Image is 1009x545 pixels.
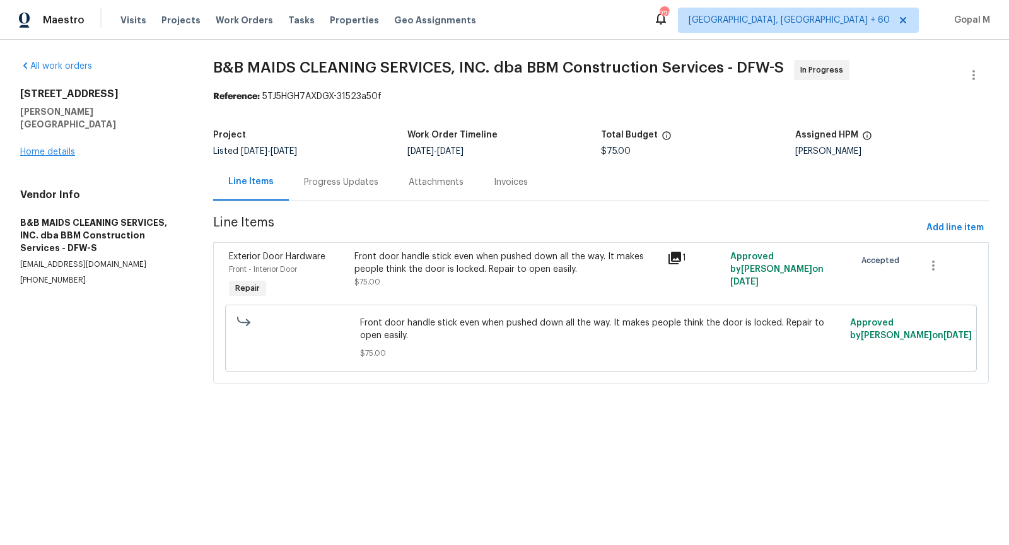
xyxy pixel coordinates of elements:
[689,14,890,26] span: [GEOGRAPHIC_DATA], [GEOGRAPHIC_DATA] + 60
[360,317,843,342] span: Front door handle stick even when pushed down all the way. It makes people think the door is lock...
[228,175,274,188] div: Line Items
[213,90,989,103] div: 5TJ5HGH7AXDGX-31523a50f
[120,14,146,26] span: Visits
[601,131,658,139] h5: Total Budget
[662,131,672,147] span: The total cost of line items that have been proposed by Opendoor. This sum includes line items th...
[20,148,75,156] a: Home details
[20,105,183,131] h5: [PERSON_NAME][GEOGRAPHIC_DATA]
[601,147,631,156] span: $75.00
[330,14,379,26] span: Properties
[730,252,824,286] span: Approved by [PERSON_NAME] on
[926,220,984,236] span: Add line item
[229,252,325,261] span: Exterior Door Hardware
[795,147,989,156] div: [PERSON_NAME]
[394,14,476,26] span: Geo Assignments
[229,266,297,273] span: Front - Interior Door
[660,8,668,20] div: 726
[161,14,201,26] span: Projects
[43,14,85,26] span: Maestro
[730,278,759,286] span: [DATE]
[213,216,921,240] span: Line Items
[20,216,183,254] h5: B&B MAIDS CLEANING SERVICES, INC. dba BBM Construction Services - DFW-S
[230,282,265,295] span: Repair
[20,62,92,71] a: All work orders
[20,259,183,270] p: [EMAIL_ADDRESS][DOMAIN_NAME]
[437,147,464,156] span: [DATE]
[360,347,843,360] span: $75.00
[304,176,378,189] div: Progress Updates
[409,176,464,189] div: Attachments
[354,250,660,276] div: Front door handle stick even when pushed down all the way. It makes people think the door is lock...
[494,176,528,189] div: Invoices
[216,14,273,26] span: Work Orders
[241,147,267,156] span: [DATE]
[20,189,183,201] h4: Vendor Info
[407,147,434,156] span: [DATE]
[213,131,246,139] h5: Project
[271,147,297,156] span: [DATE]
[20,275,183,286] p: [PHONE_NUMBER]
[800,64,848,76] span: In Progress
[241,147,297,156] span: -
[213,60,784,75] span: B&B MAIDS CLEANING SERVICES, INC. dba BBM Construction Services - DFW-S
[213,92,260,101] b: Reference:
[20,88,183,100] h2: [STREET_ADDRESS]
[921,216,989,240] button: Add line item
[949,14,990,26] span: Gopal M
[795,131,858,139] h5: Assigned HPM
[407,147,464,156] span: -
[862,131,872,147] span: The hpm assigned to this work order.
[667,250,722,266] div: 1
[861,254,904,267] span: Accepted
[850,319,972,340] span: Approved by [PERSON_NAME] on
[288,16,315,25] span: Tasks
[943,331,972,340] span: [DATE]
[354,278,380,286] span: $75.00
[407,131,498,139] h5: Work Order Timeline
[213,147,297,156] span: Listed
